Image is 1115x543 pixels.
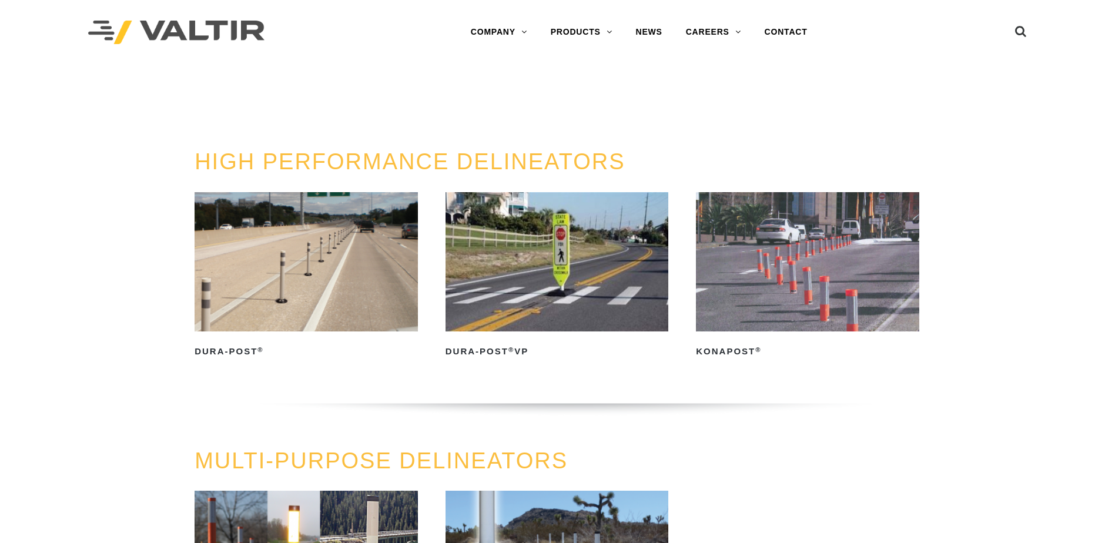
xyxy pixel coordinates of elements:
[624,21,674,44] a: NEWS
[88,21,264,45] img: Valtir
[195,342,418,361] h2: Dura-Post
[696,342,919,361] h2: KonaPost
[755,346,761,353] sup: ®
[195,192,418,361] a: Dura-Post®
[539,21,624,44] a: PRODUCTS
[446,342,669,361] h2: Dura-Post VP
[696,192,919,361] a: KonaPost®
[459,21,539,44] a: COMPANY
[257,346,263,353] sup: ®
[674,21,753,44] a: CAREERS
[195,448,568,473] a: MULTI-PURPOSE DELINEATORS
[195,149,625,174] a: HIGH PERFORMANCE DELINEATORS
[508,346,514,353] sup: ®
[753,21,819,44] a: CONTACT
[446,192,669,361] a: Dura-Post®VP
